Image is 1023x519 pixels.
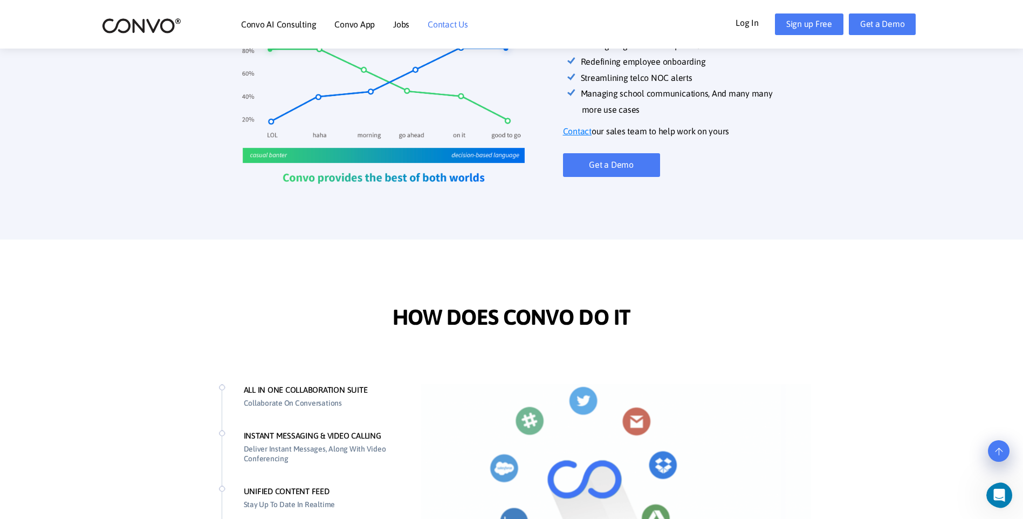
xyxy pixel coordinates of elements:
p: Collaborate On Conversations [244,396,392,408]
span: HOW DOES CONVO DO IT [393,304,630,333]
u: Contact [563,126,592,136]
li: Streamlining telco NOC alerts [582,70,811,86]
a: Contact [563,124,592,140]
iframe: Intercom live chat [986,482,1020,508]
p: Stay Up To Date In Realtime [244,497,392,510]
a: Get a Demo [563,153,660,177]
li: ALL IN ONE COLLABORATION SUITE [214,384,400,430]
p: Deliver Instant Messages, Along With Video Conferencing [244,442,392,464]
li: Redefining employee onboarding [582,54,811,70]
li: Managing school communications, And many many more use cases [582,86,811,118]
li: INSTANT MESSAGING & VIDEO CALLING [214,430,400,486]
p: our sales team to help work on yours [563,124,811,140]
